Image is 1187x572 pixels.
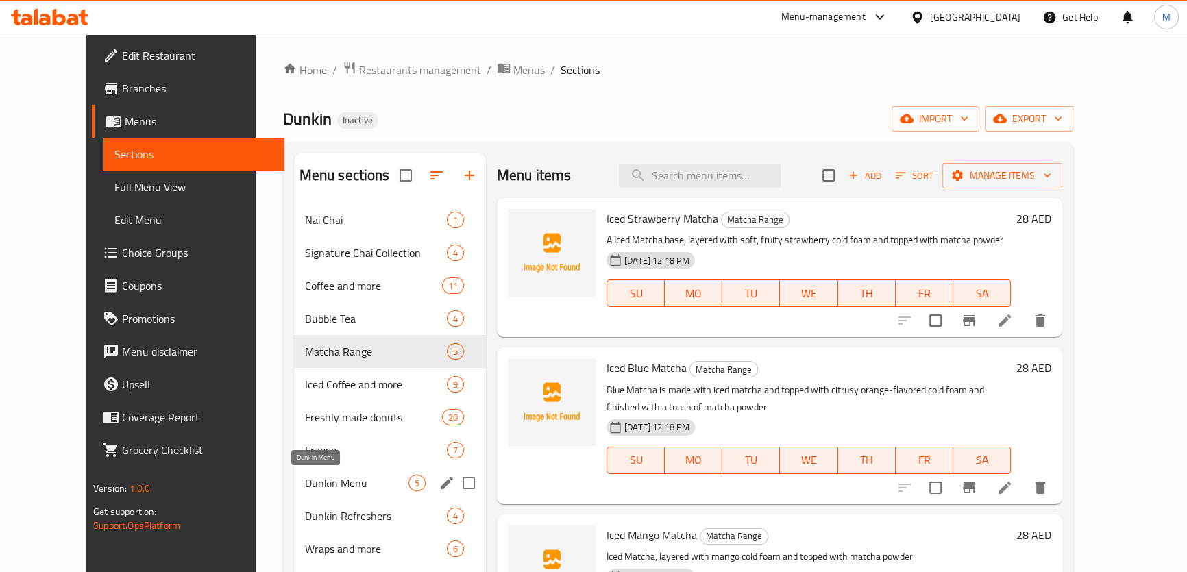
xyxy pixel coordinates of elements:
[959,450,1005,470] span: SA
[508,358,596,446] img: Iced Blue Matcha
[408,475,426,491] div: items
[103,138,284,171] a: Sections
[780,279,837,307] button: WE
[607,232,1011,249] p: A Iced Matcha base, layered with soft, fruity strawberry cold foam and topped with matcha powder
[283,103,332,134] span: Dunkin
[114,179,273,195] span: Full Menu View
[953,304,986,337] button: Branch-specific-item
[670,284,717,303] span: MO
[447,540,464,557] div: items
[892,106,979,132] button: import
[901,284,948,303] span: FR
[437,473,457,493] button: edit
[92,434,284,467] a: Grocery Checklist
[619,254,695,267] span: [DATE] 12:18 PM
[122,47,273,64] span: Edit Restaurant
[92,302,284,335] a: Promotions
[294,269,486,302] div: Coffee and more11
[670,450,717,470] span: MO
[665,279,722,307] button: MO
[550,62,555,78] li: /
[513,62,545,78] span: Menus
[294,434,486,467] div: Frappe7
[114,146,273,162] span: Sections
[305,212,447,228] span: Nai Chai
[1016,525,1051,545] h6: 28 AED
[447,442,464,458] div: items
[722,279,780,307] button: TU
[448,312,463,325] span: 4
[607,447,665,474] button: SU
[447,212,464,228] div: items
[996,480,1013,496] a: Edit menu item
[443,411,463,424] span: 20
[448,247,463,260] span: 4
[665,447,722,474] button: MO
[332,62,337,78] li: /
[453,159,486,192] button: Add section
[700,528,768,545] div: Matcha Range
[283,61,1073,79] nav: breadcrumb
[607,382,1011,416] p: Blue Matcha is made with iced matcha and topped with citrusy orange-flavored cold foam and finish...
[420,159,453,192] span: Sort sections
[690,362,757,377] span: Matcha Range
[985,106,1073,132] button: export
[921,306,950,335] span: Select to update
[942,163,1062,188] button: Manage items
[305,376,447,393] span: Iced Coffee and more
[305,442,447,458] div: Frappe
[1024,471,1057,504] button: delete
[508,209,596,297] img: Iced Strawberry Matcha
[497,165,572,186] h2: Menu items
[953,471,986,504] button: Branch-specific-item
[409,477,425,490] span: 5
[497,61,545,79] a: Menus
[781,9,866,25] div: Menu-management
[447,508,464,524] div: items
[728,450,774,470] span: TU
[722,212,789,227] span: Matcha Range
[114,212,273,228] span: Edit Menu
[92,39,284,72] a: Edit Restaurant
[305,277,442,294] div: Coffee and more
[1024,304,1057,337] button: delete
[337,112,378,129] div: Inactive
[283,62,327,78] a: Home
[785,450,832,470] span: WE
[448,543,463,556] span: 6
[613,450,659,470] span: SU
[896,447,953,474] button: FR
[294,401,486,434] div: Freshly made donuts20
[343,61,481,79] a: Restaurants management
[930,10,1020,25] div: [GEOGRAPHIC_DATA]
[607,548,1011,565] p: Iced Matcha, layered with mango cold foam and topped with matcha powder
[391,161,420,190] span: Select all sections
[305,343,447,360] div: Matcha Range
[844,450,890,470] span: TH
[607,358,687,378] span: Iced Blue Matcha
[305,245,447,261] span: Signature Chai Collection
[844,284,890,303] span: TH
[442,409,464,425] div: items
[92,368,284,401] a: Upsell
[448,510,463,523] span: 4
[447,310,464,327] div: items
[92,72,284,105] a: Branches
[305,540,447,557] span: Wraps and more
[122,277,273,294] span: Coupons
[442,277,464,294] div: items
[294,499,486,532] div: Dunkin Refreshers4
[294,467,486,499] div: Dunkin Menu5edit
[122,376,273,393] span: Upsell
[103,171,284,203] a: Full Menu View
[92,401,284,434] a: Coverage Report
[122,310,273,327] span: Promotions
[294,532,486,565] div: Wraps and more6
[1016,209,1051,228] h6: 28 AED
[953,447,1011,474] button: SA
[959,284,1005,303] span: SA
[996,110,1062,127] span: export
[785,284,832,303] span: WE
[447,376,464,393] div: items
